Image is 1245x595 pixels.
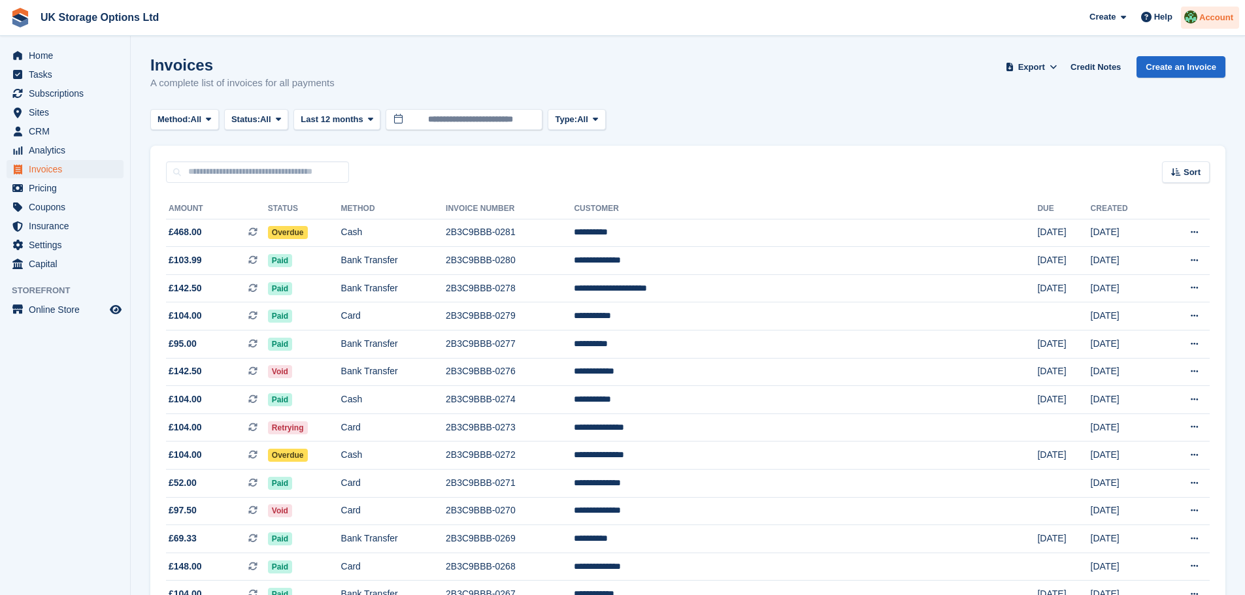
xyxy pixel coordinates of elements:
[268,449,308,462] span: Overdue
[268,226,308,239] span: Overdue
[29,300,107,319] span: Online Store
[1037,219,1090,247] td: [DATE]
[29,103,107,121] span: Sites
[169,421,202,434] span: £104.00
[169,337,197,351] span: £95.00
[169,448,202,462] span: £104.00
[268,421,308,434] span: Retrying
[446,302,574,330] td: 2B3C9BBB-0279
[1199,11,1233,24] span: Account
[446,525,574,553] td: 2B3C9BBB-0269
[7,198,124,216] a: menu
[446,413,574,442] td: 2B3C9BBB-0273
[1091,247,1159,275] td: [DATE]
[29,122,107,140] span: CRM
[446,386,574,414] td: 2B3C9BBB-0274
[577,113,588,126] span: All
[1065,56,1126,78] a: Credit Notes
[268,254,292,267] span: Paid
[341,358,446,386] td: Bank Transfer
[150,76,335,91] p: A complete list of invoices for all payments
[341,470,446,498] td: Card
[341,442,446,470] td: Cash
[7,160,124,178] a: menu
[169,560,202,573] span: £148.00
[446,553,574,581] td: 2B3C9BBB-0268
[341,553,446,581] td: Card
[301,113,363,126] span: Last 12 months
[341,199,446,219] th: Method
[1137,56,1225,78] a: Create an Invoice
[268,338,292,351] span: Paid
[29,198,107,216] span: Coupons
[555,113,577,126] span: Type:
[1091,442,1159,470] td: [DATE]
[341,330,446,359] td: Bank Transfer
[268,393,292,406] span: Paid
[1091,330,1159,359] td: [DATE]
[1018,61,1045,74] span: Export
[1091,497,1159,525] td: [DATE]
[29,46,107,65] span: Home
[446,358,574,386] td: 2B3C9BBB-0276
[341,525,446,553] td: Bank Transfer
[1037,442,1090,470] td: [DATE]
[1037,525,1090,553] td: [DATE]
[446,274,574,302] td: 2B3C9BBB-0278
[341,274,446,302] td: Bank Transfer
[29,236,107,254] span: Settings
[169,225,202,239] span: £468.00
[268,365,292,378] span: Void
[169,281,202,295] span: £142.50
[29,141,107,159] span: Analytics
[1091,413,1159,442] td: [DATE]
[7,217,124,235] a: menu
[341,247,446,275] td: Bank Transfer
[29,84,107,103] span: Subscriptions
[268,199,341,219] th: Status
[1091,386,1159,414] td: [DATE]
[1091,358,1159,386] td: [DATE]
[446,199,574,219] th: Invoice Number
[293,109,380,131] button: Last 12 months
[1091,219,1159,247] td: [DATE]
[341,302,446,330] td: Card
[7,65,124,84] a: menu
[150,56,335,74] h1: Invoices
[1091,553,1159,581] td: [DATE]
[7,300,124,319] a: menu
[7,46,124,65] a: menu
[7,103,124,121] a: menu
[1091,525,1159,553] td: [DATE]
[169,364,202,378] span: £142.50
[166,199,268,219] th: Amount
[1184,10,1197,24] img: Andrew Smith
[169,476,197,490] span: £52.00
[10,8,30,27] img: stora-icon-8386f47178a22dfd0bd8f6a31ec36ba5ce8667c1dd55bd0f319d3a0aa187defe.svg
[29,217,107,235] span: Insurance
[7,179,124,197] a: menu
[1003,56,1060,78] button: Export
[341,219,446,247] td: Cash
[268,560,292,573] span: Paid
[268,310,292,323] span: Paid
[1154,10,1172,24] span: Help
[446,470,574,498] td: 2B3C9BBB-0271
[446,442,574,470] td: 2B3C9BBB-0272
[191,113,202,126] span: All
[268,282,292,295] span: Paid
[1037,386,1090,414] td: [DATE]
[7,236,124,254] a: menu
[7,122,124,140] a: menu
[169,532,197,545] span: £69.33
[1037,358,1090,386] td: [DATE]
[29,255,107,273] span: Capital
[12,284,130,297] span: Storefront
[341,386,446,414] td: Cash
[224,109,288,131] button: Status: All
[1037,247,1090,275] td: [DATE]
[446,219,574,247] td: 2B3C9BBB-0281
[7,255,124,273] a: menu
[260,113,271,126] span: All
[108,302,124,317] a: Preview store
